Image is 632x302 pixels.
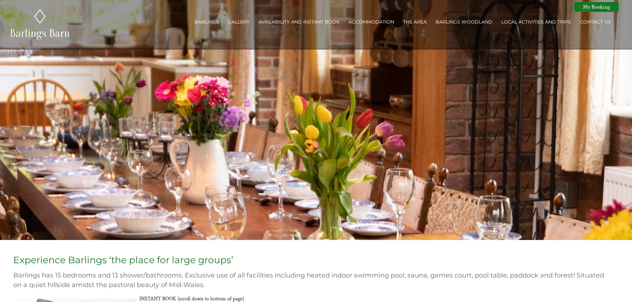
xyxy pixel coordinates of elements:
[194,19,219,25] a: Barlings
[501,19,571,25] a: Local activities and trips
[436,19,492,25] a: Barlings Woodland
[13,254,611,266] h1: Experience Barlings ‘the place for large groups’
[258,19,340,25] a: Availability and Instant Book
[9,8,71,41] img: Barlings Barn
[580,19,611,25] a: Contact Us
[574,2,619,12] a: My Booking
[349,19,394,25] a: Accommodation
[403,19,427,25] a: The Area
[228,19,249,25] a: Gallery
[13,271,611,290] h2: Barlings has 15 bedrooms and 13 shower/bathrooms. Exclusive use of all facilities including heate...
